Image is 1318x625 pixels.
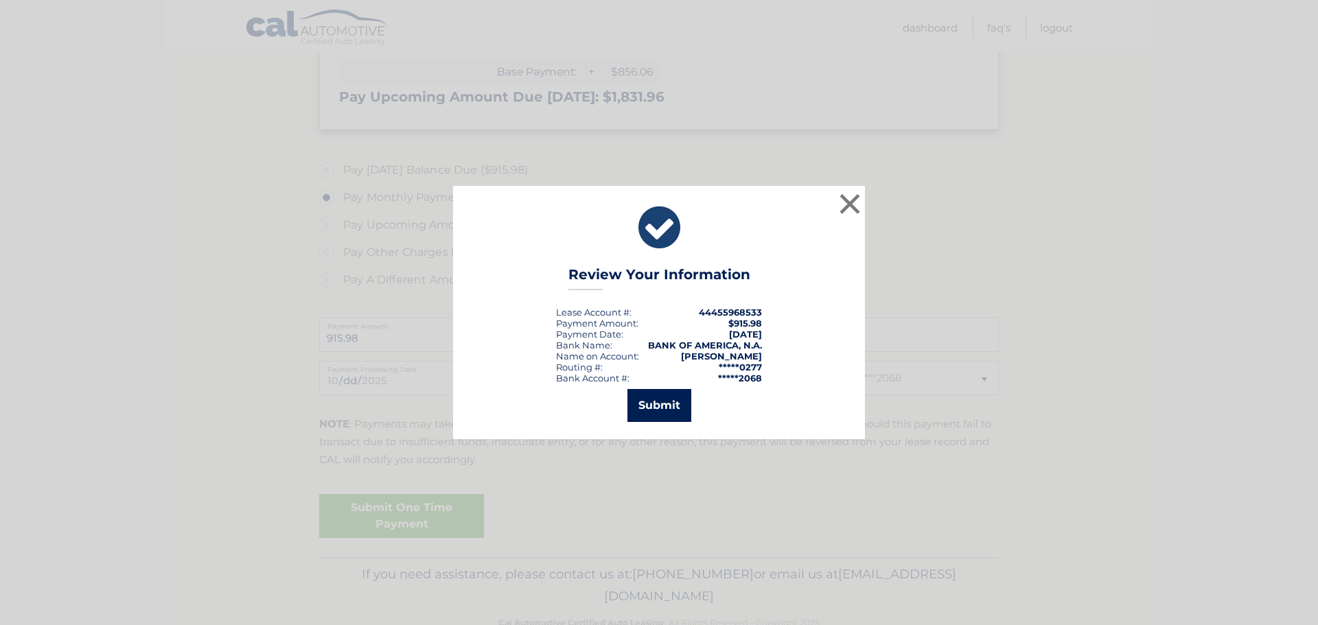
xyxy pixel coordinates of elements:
[681,351,762,362] strong: [PERSON_NAME]
[556,373,629,384] div: Bank Account #:
[627,389,691,422] button: Submit
[728,318,762,329] span: $915.98
[556,340,612,351] div: Bank Name:
[556,351,639,362] div: Name on Account:
[556,362,603,373] div: Routing #:
[699,307,762,318] strong: 44455968533
[556,329,623,340] div: :
[568,266,750,290] h3: Review Your Information
[836,190,864,217] button: ×
[556,329,621,340] span: Payment Date
[556,307,632,318] div: Lease Account #:
[729,329,762,340] span: [DATE]
[648,340,762,351] strong: BANK OF AMERICA, N.A.
[556,318,638,329] div: Payment Amount:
